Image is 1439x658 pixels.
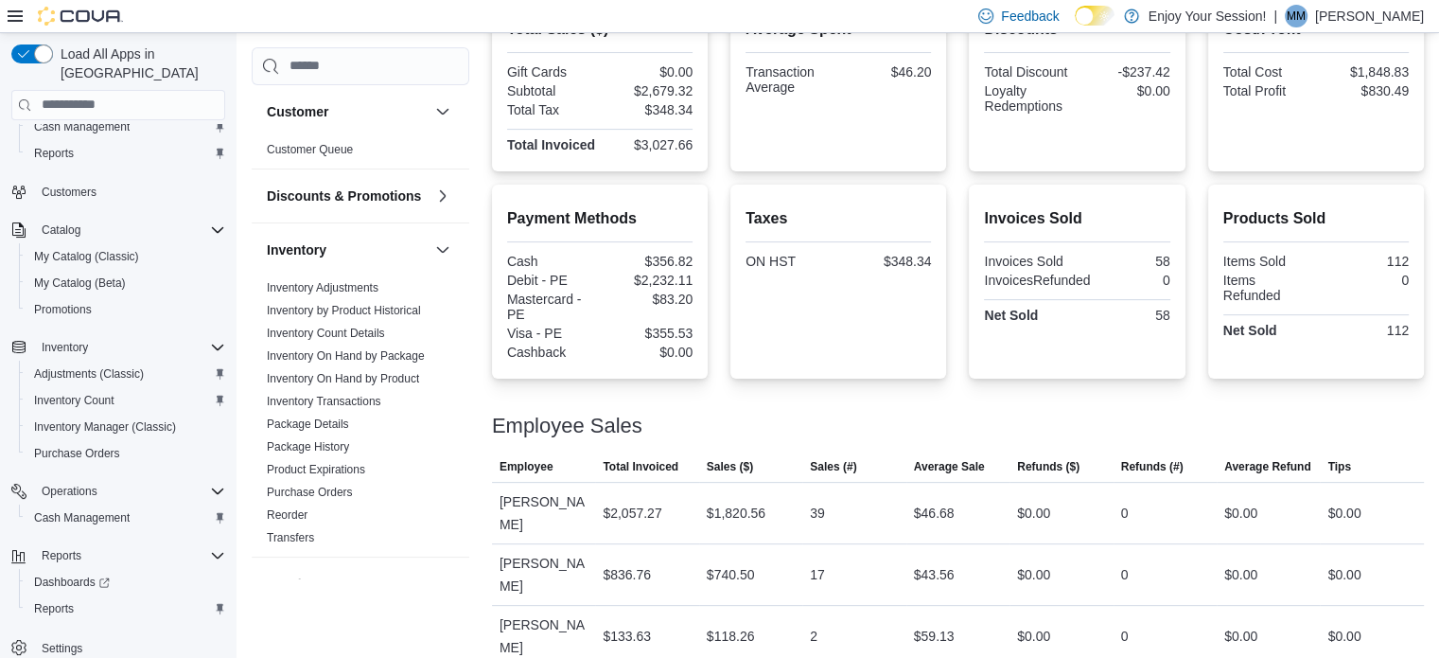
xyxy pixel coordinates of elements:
[1287,5,1306,27] span: MM
[267,240,326,259] h3: Inventory
[984,207,1169,230] h2: Invoices Sold
[1224,625,1257,648] div: $0.00
[267,102,328,121] h3: Customer
[19,243,233,270] button: My Catalog (Classic)
[26,507,225,529] span: Cash Management
[26,116,137,138] a: Cash Management
[267,326,385,341] span: Inventory Count Details
[1121,625,1129,648] div: 0
[1320,323,1409,338] div: 112
[1315,5,1424,27] p: [PERSON_NAME]
[707,459,753,474] span: Sales ($)
[267,240,428,259] button: Inventory
[19,361,233,387] button: Adjustments (Classic)
[267,530,314,545] span: Transfers
[1081,308,1170,323] div: 58
[26,507,137,529] a: Cash Management
[19,296,233,323] button: Promotions
[842,254,931,269] div: $348.34
[914,459,985,474] span: Average Sale
[431,185,454,207] button: Discounts & Promotions
[1223,83,1312,98] div: Total Profit
[19,569,233,596] a: Dashboards
[34,119,130,134] span: Cash Management
[1320,254,1409,269] div: 112
[507,254,596,269] div: Cash
[19,596,233,622] button: Reports
[26,363,225,385] span: Adjustments (Classic)
[603,502,661,525] div: $2,057.27
[267,394,381,409] span: Inventory Transactions
[1017,563,1050,586] div: $0.00
[500,459,553,474] span: Employee
[34,510,130,525] span: Cash Management
[1098,273,1170,288] div: 0
[267,304,421,317] a: Inventory by Product Historical
[26,442,225,465] span: Purchase Orders
[267,371,419,386] span: Inventory On Hand by Product
[267,187,421,205] h3: Discounts & Promotions
[746,207,931,230] h2: Taxes
[34,336,96,359] button: Inventory
[38,7,123,26] img: Cova
[26,597,81,620] a: Reports
[507,137,595,152] strong: Total Invoiced
[604,326,693,341] div: $355.53
[914,502,955,525] div: $46.68
[267,575,313,594] h3: Loyalty
[1223,207,1409,230] h2: Products Sold
[34,480,225,503] span: Operations
[1327,625,1360,648] div: $0.00
[34,181,104,204] a: Customers
[53,44,225,82] span: Load All Apps in [GEOGRAPHIC_DATA]
[267,440,349,453] a: Package History
[26,442,128,465] a: Purchase Orders
[1224,563,1257,586] div: $0.00
[34,575,110,590] span: Dashboards
[1121,459,1184,474] span: Refunds (#)
[431,100,454,123] button: Customer
[604,83,693,98] div: $2,679.32
[42,548,81,563] span: Reports
[34,446,120,461] span: Purchase Orders
[507,273,596,288] div: Debit - PE
[26,416,184,438] a: Inventory Manager (Classic)
[1149,5,1267,27] p: Enjoy Your Session!
[492,483,595,543] div: [PERSON_NAME]
[1223,273,1312,303] div: Items Refunded
[603,625,651,648] div: $133.63
[604,273,693,288] div: $2,232.11
[34,419,176,435] span: Inventory Manager (Classic)
[267,439,349,454] span: Package History
[26,116,225,138] span: Cash Management
[42,340,88,355] span: Inventory
[914,563,955,586] div: $43.56
[1320,83,1409,98] div: $830.49
[34,302,92,317] span: Promotions
[1223,323,1277,338] strong: Net Sold
[26,272,225,294] span: My Catalog (Beta)
[267,463,365,476] a: Product Expirations
[1223,64,1312,80] div: Total Cost
[267,507,307,523] span: Reorder
[1224,502,1257,525] div: $0.00
[267,575,428,594] button: Loyalty
[19,387,233,414] button: Inventory Count
[19,140,233,167] button: Reports
[1121,502,1129,525] div: 0
[4,542,233,569] button: Reports
[267,327,385,340] a: Inventory Count Details
[507,292,596,322] div: Mastercard - PE
[34,393,114,408] span: Inventory Count
[26,272,133,294] a: My Catalog (Beta)
[252,276,469,557] div: Inventory
[26,597,225,620] span: Reports
[4,334,233,361] button: Inventory
[507,83,596,98] div: Subtotal
[267,485,353,500] span: Purchase Orders
[1320,273,1409,288] div: 0
[1017,625,1050,648] div: $0.00
[707,625,755,648] div: $118.26
[267,531,314,544] a: Transfers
